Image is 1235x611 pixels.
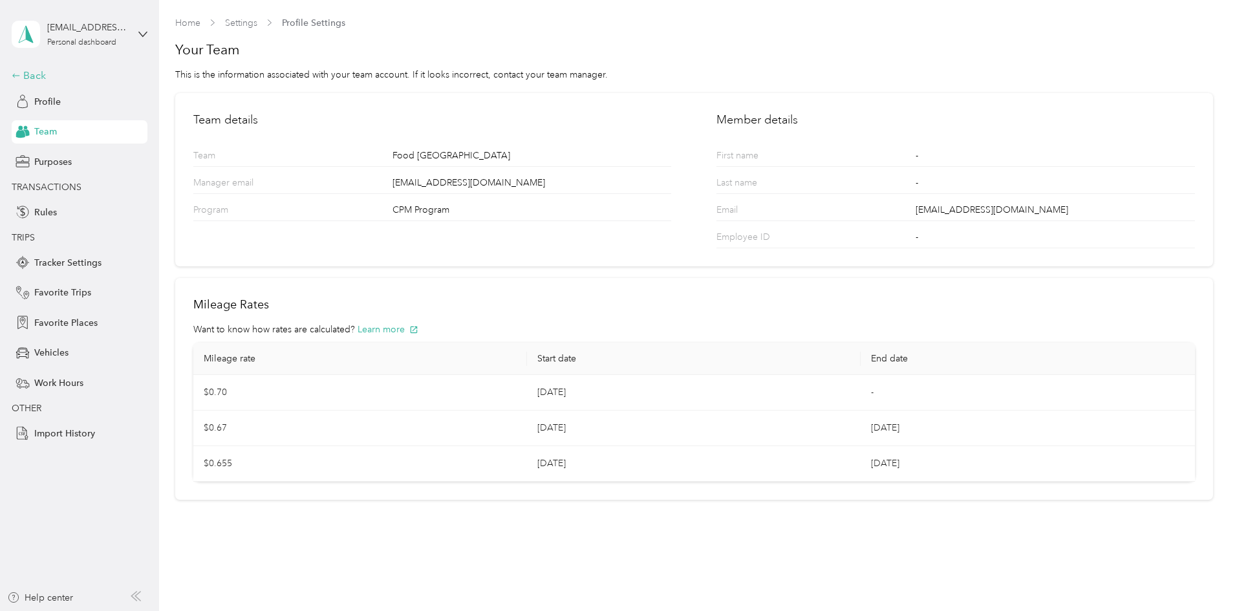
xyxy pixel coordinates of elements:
[716,111,1194,129] h2: Member details
[193,446,527,482] td: $0.655
[193,375,527,411] td: $0.70
[861,446,1194,482] td: [DATE]
[175,17,200,28] a: Home
[193,411,527,446] td: $0.67
[12,232,35,243] span: TRIPS
[861,411,1194,446] td: [DATE]
[34,206,57,219] span: Rules
[225,17,257,28] a: Settings
[392,149,671,166] div: Food [GEOGRAPHIC_DATA]
[716,230,816,248] p: Employee ID
[193,323,1195,336] div: Want to know how rates are calculated?
[34,155,72,169] span: Purposes
[175,68,1213,81] div: This is the information associated with your team account. If it looks incorrect, contact your te...
[12,182,81,193] span: TRANSACTIONS
[527,446,861,482] td: [DATE]
[34,256,102,270] span: Tracker Settings
[34,286,91,299] span: Favorite Trips
[193,203,293,220] p: Program
[193,343,527,375] th: Mileage rate
[1163,539,1235,611] iframe: Everlance-gr Chat Button Frame
[716,149,816,166] p: First name
[34,125,57,138] span: Team
[527,375,861,411] td: [DATE]
[7,591,73,605] button: Help center
[282,16,345,30] span: Profile Settings
[916,230,1194,248] div: -
[716,203,816,220] p: Email
[193,176,293,193] p: Manager email
[716,176,816,193] p: Last name
[47,39,116,47] div: Personal dashboard
[34,427,95,440] span: Import History
[193,296,1195,314] h2: Mileage Rates
[34,95,61,109] span: Profile
[916,149,1194,166] div: -
[34,346,69,359] span: Vehicles
[193,111,671,129] h2: Team details
[527,411,861,446] td: [DATE]
[193,149,293,166] p: Team
[861,375,1194,411] td: -
[392,176,601,189] span: [EMAIL_ADDRESS][DOMAIN_NAME]
[175,41,1213,59] h1: Your Team
[47,21,128,34] div: [EMAIL_ADDRESS][DOMAIN_NAME]
[916,176,1194,193] div: -
[527,343,861,375] th: Start date
[34,376,83,390] span: Work Hours
[34,316,98,330] span: Favorite Places
[12,403,41,414] span: OTHER
[392,203,671,220] div: CPM Program
[358,323,418,336] button: Learn more
[12,68,141,83] div: Back
[861,343,1194,375] th: End date
[916,203,1194,220] div: [EMAIL_ADDRESS][DOMAIN_NAME]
